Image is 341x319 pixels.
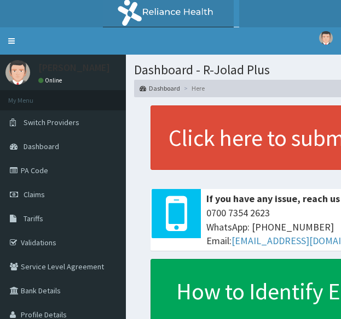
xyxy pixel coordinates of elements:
[38,76,65,84] a: Online
[24,141,59,151] span: Dashboard
[24,117,79,127] span: Switch Providers
[24,214,43,223] span: Tariffs
[5,60,30,85] img: User Image
[140,84,180,93] a: Dashboard
[24,190,45,199] span: Claims
[181,84,205,93] li: Here
[319,31,333,45] img: User Image
[38,63,110,73] p: [PERSON_NAME]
